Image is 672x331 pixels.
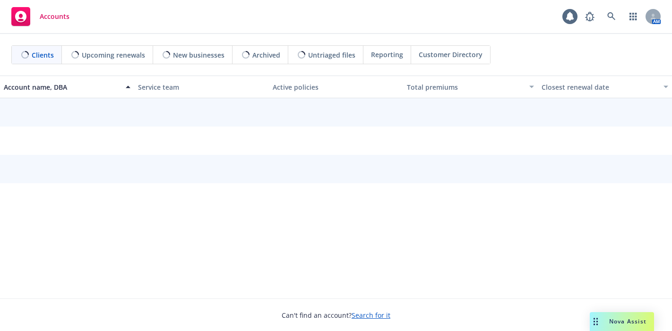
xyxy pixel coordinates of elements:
span: Archived [252,50,280,60]
span: Accounts [40,13,69,20]
div: Active policies [273,82,399,92]
button: Service team [134,76,268,98]
span: Customer Directory [419,50,482,59]
span: Upcoming renewals [82,50,145,60]
div: Account name, DBA [4,82,120,92]
button: Closest renewal date [538,76,672,98]
span: Can't find an account? [282,310,390,320]
a: Accounts [8,3,73,30]
a: Search [602,7,621,26]
button: Total premiums [403,76,537,98]
div: Closest renewal date [542,82,658,92]
div: Total premiums [407,82,523,92]
div: Drag to move [590,312,602,331]
button: Nova Assist [590,312,654,331]
a: Report a Bug [580,7,599,26]
span: New businesses [173,50,224,60]
a: Switch app [624,7,643,26]
span: Untriaged files [308,50,355,60]
a: Search for it [352,311,390,320]
span: Reporting [371,50,403,59]
span: Nova Assist [609,317,646,325]
button: Active policies [269,76,403,98]
span: Clients [32,50,54,60]
div: Service team [138,82,265,92]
